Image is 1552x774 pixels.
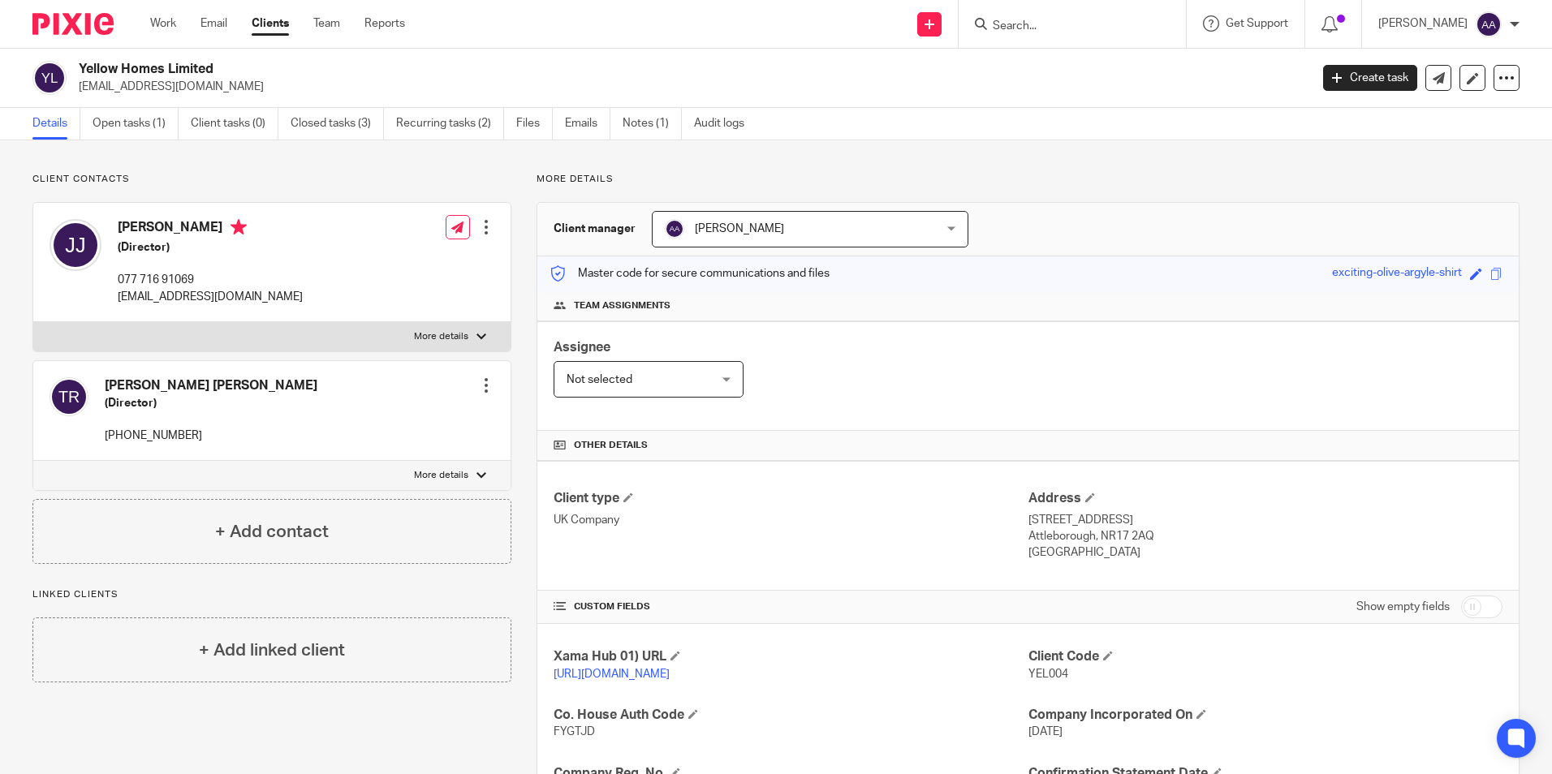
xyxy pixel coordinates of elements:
[32,588,511,601] p: Linked clients
[32,61,67,95] img: svg%3E
[93,108,179,140] a: Open tasks (1)
[991,19,1137,34] input: Search
[1028,707,1502,724] h4: Company Incorporated On
[516,108,553,140] a: Files
[191,108,278,140] a: Client tasks (0)
[414,330,468,343] p: More details
[252,15,289,32] a: Clients
[1356,599,1450,615] label: Show empty fields
[79,79,1299,95] p: [EMAIL_ADDRESS][DOMAIN_NAME]
[1028,648,1502,665] h4: Client Code
[199,638,345,663] h4: + Add linked client
[574,439,648,452] span: Other details
[313,15,340,32] a: Team
[665,219,684,239] img: svg%3E
[364,15,405,32] a: Reports
[32,13,114,35] img: Pixie
[1226,18,1288,29] span: Get Support
[231,219,247,235] i: Primary
[574,299,670,312] span: Team assignments
[567,374,632,385] span: Not selected
[118,239,303,256] h5: (Director)
[118,289,303,305] p: [EMAIL_ADDRESS][DOMAIN_NAME]
[32,108,80,140] a: Details
[118,272,303,288] p: 077 716 91069
[554,726,595,737] span: FYGTJD
[550,265,830,282] p: Master code for secure communications and files
[554,669,670,680] a: [URL][DOMAIN_NAME]
[291,108,384,140] a: Closed tasks (3)
[1028,512,1502,528] p: [STREET_ADDRESS]
[1028,726,1063,737] span: [DATE]
[554,600,1028,613] h4: CUSTOM FIELDS
[554,341,610,354] span: Assignee
[150,15,176,32] a: Work
[1476,11,1502,37] img: svg%3E
[565,108,610,140] a: Emails
[554,648,1028,665] h4: Xama Hub 01) URL
[1028,544,1502,561] p: [GEOGRAPHIC_DATA]
[554,221,636,237] h3: Client manager
[554,707,1028,724] h4: Co. House Auth Code
[623,108,682,140] a: Notes (1)
[32,173,511,186] p: Client contacts
[215,519,329,544] h4: + Add contact
[1323,65,1417,91] a: Create task
[554,490,1028,507] h4: Client type
[1028,528,1502,544] p: Attleborough, NR17 2AQ
[396,108,504,140] a: Recurring tasks (2)
[554,512,1028,528] p: UK Company
[414,469,468,482] p: More details
[105,395,317,411] h5: (Director)
[1332,264,1462,283] div: exciting-olive-argyle-shirt
[118,219,303,239] h4: [PERSON_NAME]
[50,219,101,271] img: svg%3E
[537,173,1520,186] p: More details
[105,377,317,394] h4: [PERSON_NAME] [PERSON_NAME]
[1378,15,1468,32] p: [PERSON_NAME]
[1028,490,1502,507] h4: Address
[105,428,317,444] p: [PHONE_NUMBER]
[1028,669,1068,680] span: YEL004
[695,223,784,234] span: [PERSON_NAME]
[50,377,88,416] img: svg%3E
[694,108,757,140] a: Audit logs
[79,61,1054,78] h2: Yellow Homes Limited
[200,15,227,32] a: Email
